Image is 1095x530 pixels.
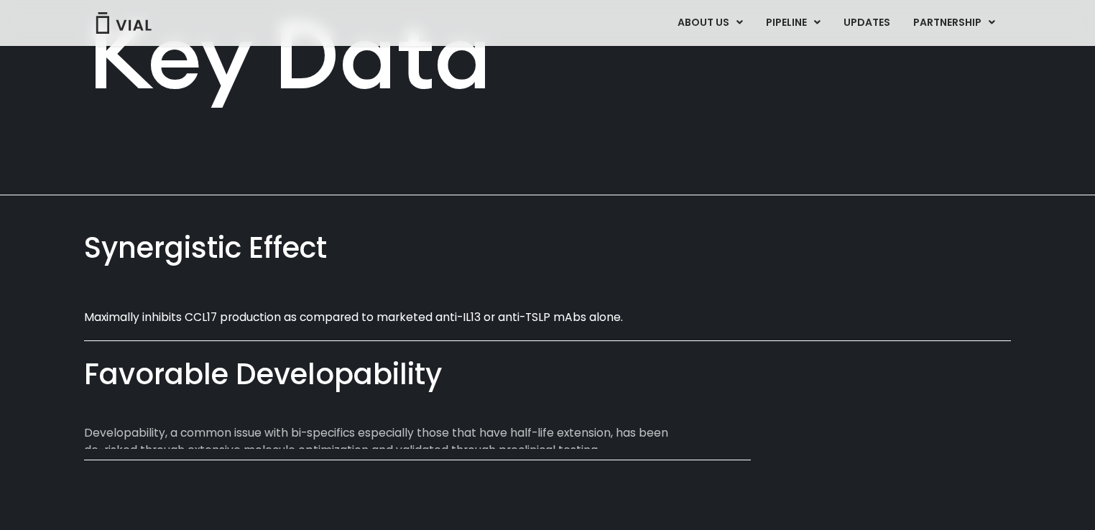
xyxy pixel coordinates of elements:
p: Maximally inhibits CCL17 production as compared to marketed anti-IL13 or anti-TSLP mAbs alone. [84,309,686,325]
p: Developability, a common issue with bi-specifics especially those that have half-life extension, ... [84,424,686,458]
a: PIPELINEMenu Toggle [754,11,831,35]
a: UPDATES [832,11,901,35]
img: Vial Logo [95,12,152,34]
div: Synergistic Effect [84,228,1011,269]
h2: Key Data [88,7,1007,101]
div: Favorable Developability [84,354,1011,395]
a: PARTNERSHIPMenu Toggle [902,11,1007,35]
a: ABOUT USMenu Toggle [666,11,754,35]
